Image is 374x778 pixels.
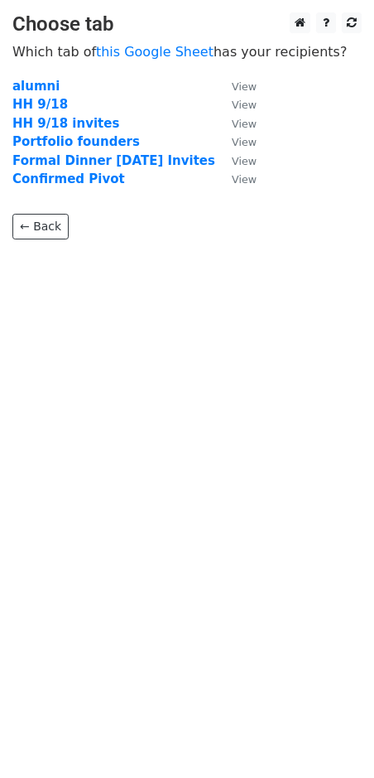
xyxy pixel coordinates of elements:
[12,214,69,239] a: ← Back
[232,118,257,130] small: View
[12,116,119,131] a: HH 9/18 invites
[215,116,257,131] a: View
[215,134,257,149] a: View
[232,155,257,167] small: View
[232,136,257,148] small: View
[232,99,257,111] small: View
[12,43,362,60] p: Which tab of has your recipients?
[12,12,362,36] h3: Choose tab
[12,97,68,112] a: HH 9/18
[215,97,257,112] a: View
[215,79,257,94] a: View
[12,134,140,149] a: Portfolio founders
[96,44,213,60] a: this Google Sheet
[232,173,257,186] small: View
[12,172,125,186] a: Confirmed Pivot
[215,153,257,168] a: View
[12,79,60,94] a: alumni
[215,172,257,186] a: View
[12,153,215,168] a: Formal Dinner [DATE] Invites
[232,80,257,93] small: View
